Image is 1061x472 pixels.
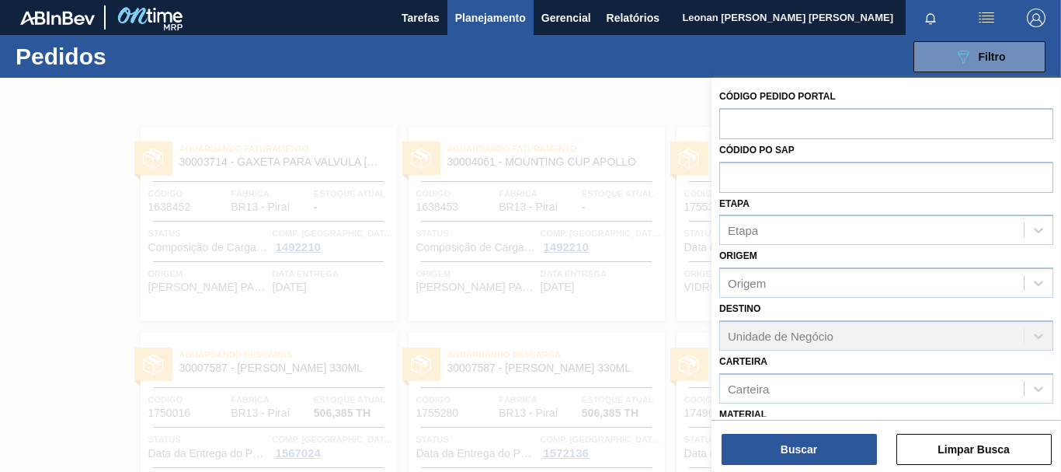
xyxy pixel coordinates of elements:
[728,382,769,395] div: Carteira
[728,224,758,237] div: Etapa
[719,198,750,209] label: Etapa
[719,356,767,367] label: Carteira
[719,409,767,420] label: Material
[728,277,766,290] div: Origem
[455,9,526,27] span: Planejamento
[977,9,996,27] img: userActions
[607,9,659,27] span: Relatórios
[719,91,836,102] label: Código Pedido Portal
[913,41,1045,72] button: Filtro
[906,7,955,29] button: Notificações
[541,9,591,27] span: Gerencial
[20,11,95,25] img: TNhmsLtSVTkK8tSr43FrP2fwEKptu5GPRR3wAAAABJRU5ErkJggg==
[402,9,440,27] span: Tarefas
[979,51,1006,63] span: Filtro
[719,145,795,156] label: Códido PO SAP
[719,250,757,261] label: Origem
[719,303,760,314] label: Destino
[1027,9,1045,27] img: Logout
[16,47,233,65] h1: Pedidos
